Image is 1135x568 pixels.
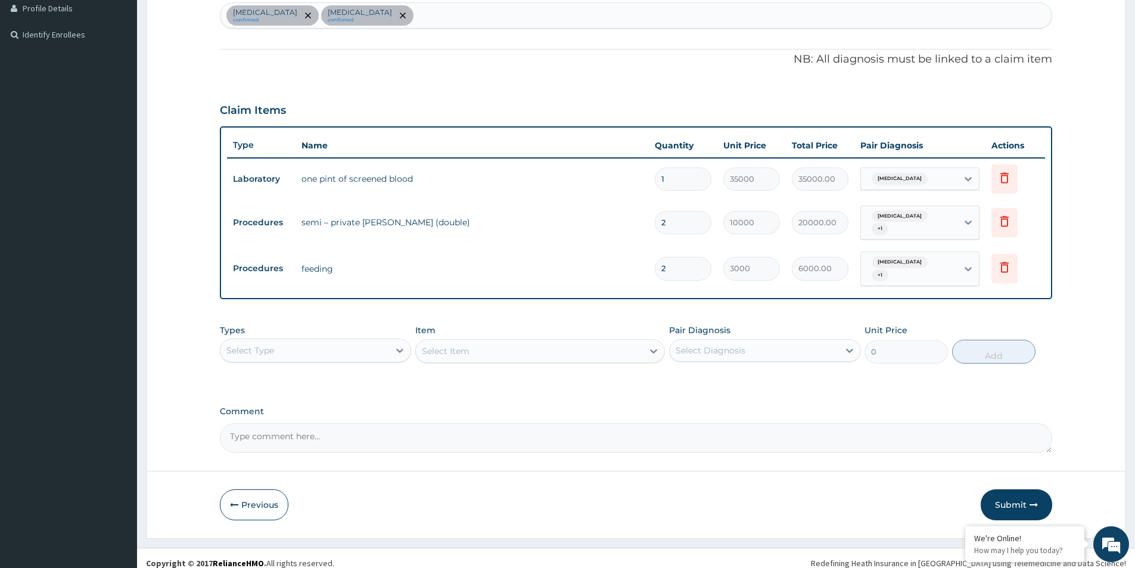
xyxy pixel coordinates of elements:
button: Submit [981,489,1052,520]
th: Unit Price [717,134,786,157]
span: [MEDICAL_DATA] [872,210,928,222]
div: We're Online! [974,533,1075,544]
span: [MEDICAL_DATA] [872,173,928,185]
div: Chat with us now [62,67,200,82]
span: + 1 [872,269,888,281]
span: [MEDICAL_DATA] [872,256,928,268]
label: Item [415,324,436,336]
span: We're online! [69,150,164,271]
p: How may I help you today? [974,545,1075,555]
td: Procedures [227,212,296,234]
th: Total Price [786,134,854,157]
textarea: Type your message and hit 'Enter' [6,325,227,367]
div: Minimize live chat window [195,6,224,35]
th: Actions [985,134,1045,157]
small: confirmed [328,17,392,23]
small: confirmed [233,17,297,23]
p: NB: All diagnosis must be linked to a claim item [220,52,1052,67]
div: Select Type [226,344,274,356]
button: Previous [220,489,288,520]
label: Unit Price [865,324,907,336]
label: Types [220,325,245,336]
label: Comment [220,406,1052,417]
th: Type [227,134,296,156]
th: Name [296,134,649,157]
label: Pair Diagnosis [669,324,730,336]
p: [MEDICAL_DATA] [328,8,392,17]
td: feeding [296,257,649,281]
span: remove selection option [397,10,408,21]
td: Procedures [227,257,296,280]
td: Laboratory [227,168,296,190]
button: Add [952,340,1036,364]
th: Pair Diagnosis [854,134,985,157]
img: d_794563401_company_1708531726252_794563401 [22,60,48,89]
p: [MEDICAL_DATA] [233,8,297,17]
span: remove selection option [303,10,313,21]
span: + 1 [872,223,888,235]
th: Quantity [649,134,717,157]
td: one pint of screened blood [296,167,649,191]
h3: Claim Items [220,104,286,117]
div: Select Diagnosis [676,344,745,356]
td: semi – private [PERSON_NAME] (double) [296,210,649,234]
